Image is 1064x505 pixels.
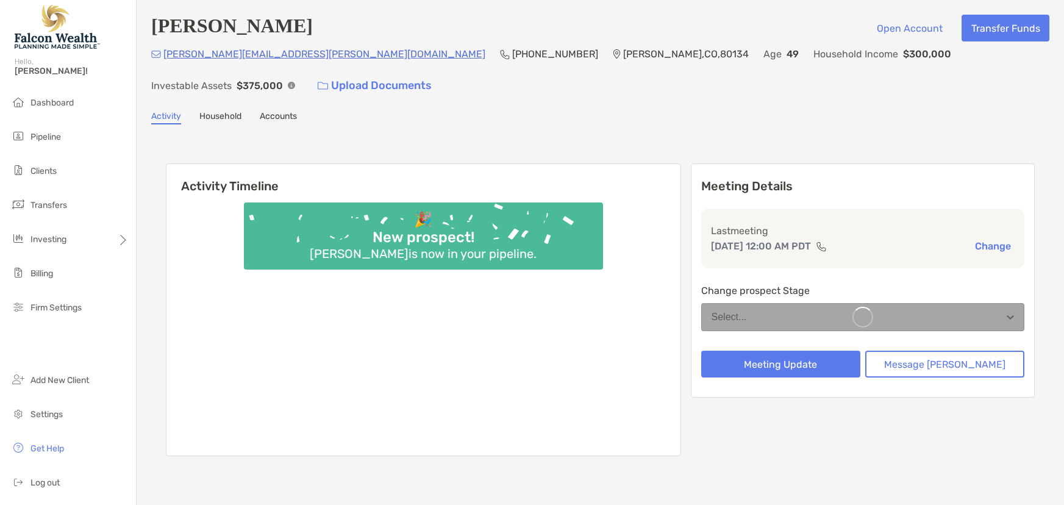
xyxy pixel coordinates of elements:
[244,202,603,259] img: Confetti
[701,283,1025,298] p: Change prospect Stage
[701,351,860,378] button: Meeting Update
[11,440,26,455] img: get-help icon
[30,200,67,210] span: Transfers
[30,132,61,142] span: Pipeline
[151,51,161,58] img: Email Icon
[30,166,57,176] span: Clients
[903,46,951,62] p: $300,000
[151,111,181,124] a: Activity
[11,129,26,143] img: pipeline icon
[816,242,827,251] img: communication type
[865,351,1024,378] button: Message [PERSON_NAME]
[163,46,485,62] p: [PERSON_NAME][EMAIL_ADDRESS][PERSON_NAME][DOMAIN_NAME]
[11,197,26,212] img: transfers icon
[813,46,898,62] p: Household Income
[867,15,952,41] button: Open Account
[787,46,799,62] p: 49
[237,78,283,93] p: $375,000
[11,163,26,177] img: clients icon
[15,5,100,49] img: Falcon Wealth Planning Logo
[971,240,1015,253] button: Change
[151,15,313,41] h4: [PERSON_NAME]
[409,211,437,229] div: 🎉
[11,231,26,246] img: investing icon
[310,73,440,99] a: Upload Documents
[500,49,510,59] img: Phone Icon
[288,82,295,89] img: Info Icon
[30,98,74,108] span: Dashboard
[11,406,26,421] img: settings icon
[711,223,1015,238] p: Last meeting
[30,375,89,385] span: Add New Client
[30,303,82,313] span: Firm Settings
[512,46,598,62] p: [PHONE_NUMBER]
[260,111,297,124] a: Accounts
[11,475,26,489] img: logout icon
[11,372,26,387] img: add_new_client icon
[711,238,811,254] p: [DATE] 12:00 AM PDT
[30,443,64,454] span: Get Help
[613,49,621,59] img: Location Icon
[166,164,680,193] h6: Activity Timeline
[962,15,1049,41] button: Transfer Funds
[318,82,328,90] img: button icon
[368,229,479,246] div: New prospect!
[30,268,53,279] span: Billing
[11,299,26,314] img: firm-settings icon
[15,66,129,76] span: [PERSON_NAME]!
[701,179,1025,194] p: Meeting Details
[623,46,749,62] p: [PERSON_NAME] , CO , 80134
[151,78,232,93] p: Investable Assets
[305,246,541,261] div: [PERSON_NAME] is now in your pipeline.
[30,409,63,420] span: Settings
[11,265,26,280] img: billing icon
[30,478,60,488] span: Log out
[11,95,26,109] img: dashboard icon
[30,234,66,245] span: Investing
[199,111,241,124] a: Household
[763,46,782,62] p: Age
